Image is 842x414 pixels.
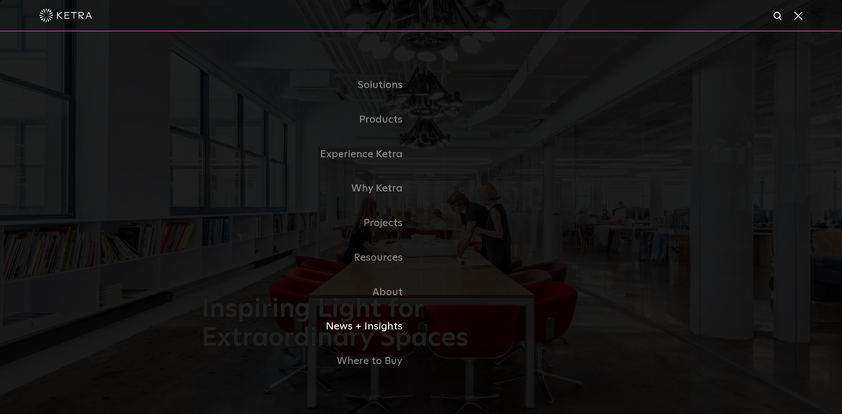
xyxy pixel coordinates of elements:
[773,11,784,22] img: search icon
[202,275,421,310] a: About
[202,206,421,241] a: Projects
[202,137,421,172] a: Experience Ketra
[39,9,92,22] img: ketra-logo-2019-white
[202,309,421,344] a: News + Insights
[202,68,640,379] div: Navigation Menu
[202,103,421,137] a: Products
[202,344,421,379] a: Where to Buy
[202,241,421,275] a: Resources
[202,68,421,103] a: Solutions
[202,171,421,206] a: Why Ketra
